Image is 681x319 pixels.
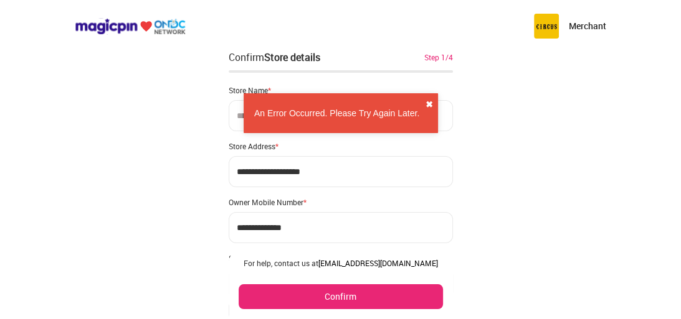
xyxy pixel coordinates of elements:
a: [EMAIL_ADDRESS][DOMAIN_NAME] [318,258,438,268]
div: Store Address [229,141,453,151]
img: circus.b677b59b.png [534,14,559,39]
div: Step 1/4 [424,52,453,63]
button: close [426,98,433,111]
div: Confirm [229,50,320,65]
p: Merchant [569,20,606,32]
img: ondc-logo-new-small.8a59708e.svg [75,18,186,35]
button: Confirm [239,284,443,309]
div: For help, contact us at [239,258,443,268]
div: Store details [264,50,320,64]
div: Store Name [229,85,453,95]
div: An Error Occurred. Please Try Again Later. [249,107,426,119]
div: Store Mobile Number [229,253,453,263]
div: Owner Mobile Number [229,197,453,207]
